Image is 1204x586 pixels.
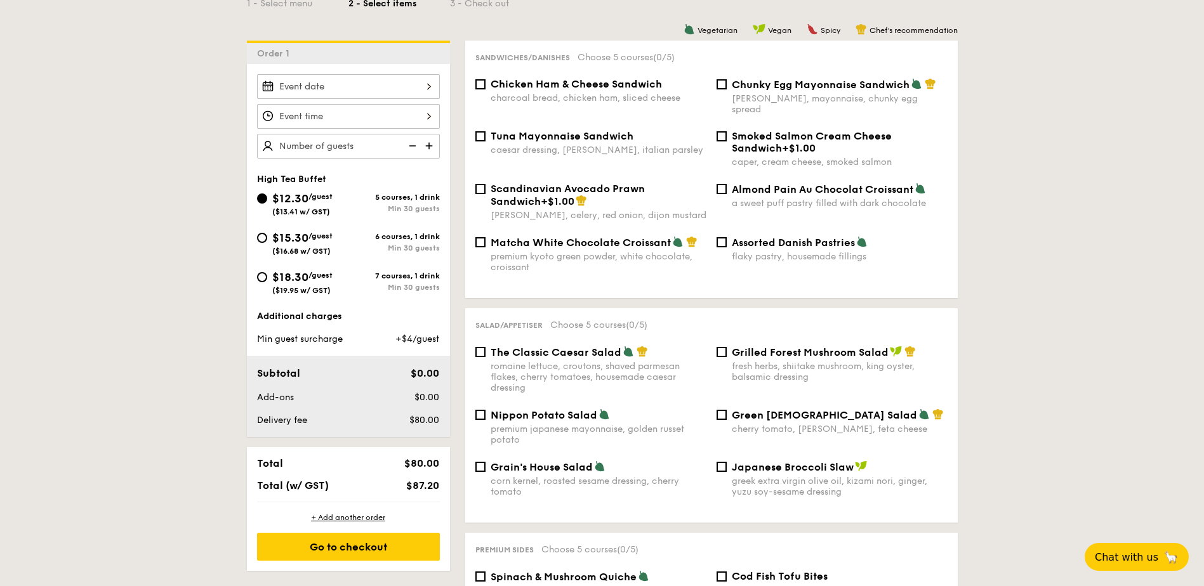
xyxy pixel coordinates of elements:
input: Green [DEMOGRAPHIC_DATA] Saladcherry tomato, [PERSON_NAME], feta cheese [717,410,727,420]
span: Spinach & Mushroom Quiche [491,571,637,583]
span: $80.00 [409,415,439,426]
img: icon-vegan.f8ff3823.svg [855,460,868,472]
span: Almond Pain Au Chocolat Croissant [732,183,913,195]
img: icon-vegetarian.fe4039eb.svg [684,23,695,35]
img: icon-vegetarian.fe4039eb.svg [856,236,868,247]
span: +$1.00 [541,195,574,207]
span: Tuna Mayonnaise Sandwich [491,130,633,142]
span: Chicken Ham & Cheese Sandwich [491,78,662,90]
input: Grain's House Saladcorn kernel, roasted sesame dressing, cherry tomato [475,462,486,472]
img: icon-vegetarian.fe4039eb.svg [672,236,684,247]
input: Grilled Forest Mushroom Saladfresh herbs, shiitake mushroom, king oyster, balsamic dressing [717,347,727,357]
div: caper, cream cheese, smoked salmon [732,157,948,167]
span: Total (w/ GST) [257,479,329,492]
div: 6 courses, 1 drink [348,232,440,241]
span: +$1.00 [782,142,816,154]
input: $15.30/guest($16.68 w/ GST)6 courses, 1 drinkMin 30 guests [257,233,267,243]
input: Almond Pain Au Chocolat Croissanta sweet puff pastry filled with dark chocolate [717,184,727,194]
span: Japanese Broccoli Slaw [732,461,854,473]
img: icon-chef-hat.a58ddaea.svg [904,346,916,357]
img: icon-reduce.1d2dbef1.svg [402,134,421,158]
div: caesar dressing, [PERSON_NAME], italian parsley [491,145,706,155]
span: Smoked Salmon Cream Cheese Sandwich [732,130,892,154]
img: icon-vegetarian.fe4039eb.svg [623,346,634,357]
input: Number of guests [257,134,440,159]
span: Nippon Potato Salad [491,409,597,421]
span: Total [257,457,283,469]
div: greek extra virgin olive oil, kizami nori, ginger, yuzu soy-sesame dressing [732,476,948,497]
div: corn kernel, roasted sesame dressing, cherry tomato [491,476,706,497]
div: a sweet puff pastry filled with dark chocolate [732,198,948,209]
div: premium kyoto green powder, white chocolate, croissant [491,251,706,273]
span: Grilled Forest Mushroom Salad [732,346,889,358]
span: /guest [308,271,333,280]
span: Choose 5 courses [541,544,638,555]
div: Min 30 guests [348,283,440,292]
input: $12.30/guest($13.41 w/ GST)5 courses, 1 drinkMin 30 guests [257,193,267,204]
span: /guest [308,192,333,201]
img: icon-chef-hat.a58ddaea.svg [576,195,587,206]
img: icon-vegetarian.fe4039eb.svg [915,183,926,194]
div: romaine lettuce, croutons, shaved parmesan flakes, cherry tomatoes, housemade caesar dressing [491,361,706,393]
input: Event time [257,104,440,129]
span: 🦙 [1163,550,1179,564]
img: icon-vegetarian.fe4039eb.svg [638,570,649,582]
div: 5 courses, 1 drink [348,193,440,202]
span: $18.30 [272,270,308,284]
span: ($13.41 w/ GST) [272,207,330,216]
span: Chef's recommendation [870,26,958,35]
span: Vegetarian [698,26,738,35]
div: fresh herbs, shiitake mushroom, king oyster, balsamic dressing [732,361,948,382]
input: Assorted Danish Pastriesflaky pastry, housemade fillings [717,237,727,247]
span: Chunky Egg Mayonnaise Sandwich [732,79,910,91]
input: Japanese Broccoli Slawgreek extra virgin olive oil, kizami nori, ginger, yuzu soy-sesame dressing [717,462,727,472]
div: + Add another order [257,512,440,523]
input: The Classic Caesar Saladromaine lettuce, croutons, shaved parmesan flakes, cherry tomatoes, house... [475,347,486,357]
input: Spinach & Mushroom Quichebite-sized base, button mushroom, cheddar [475,571,486,582]
div: [PERSON_NAME], celery, red onion, dijon mustard [491,210,706,221]
span: Chat with us [1095,551,1158,563]
span: Spicy [821,26,840,35]
img: icon-add.58712e84.svg [421,134,440,158]
img: icon-vegetarian.fe4039eb.svg [911,78,922,89]
input: Chunky Egg Mayonnaise Sandwich[PERSON_NAME], mayonnaise, chunky egg spread [717,79,727,89]
input: Chicken Ham & Cheese Sandwichcharcoal bread, chicken ham, sliced cheese [475,79,486,89]
span: Cod Fish Tofu Bites [732,570,828,582]
span: (0/5) [626,320,647,330]
input: Smoked Salmon Cream Cheese Sandwich+$1.00caper, cream cheese, smoked salmon [717,131,727,141]
input: Tuna Mayonnaise Sandwichcaesar dressing, [PERSON_NAME], italian parsley [475,131,486,141]
img: icon-vegetarian.fe4039eb.svg [918,408,930,420]
span: Choose 5 courses [550,320,647,330]
span: Choose 5 courses [578,52,675,63]
span: $15.30 [272,231,308,245]
input: Cod Fish Tofu Bitesfish meat tofu cubes, tri-colour capsicum, thai chilli sauce [717,571,727,582]
span: Subtotal [257,367,300,379]
div: charcoal bread, chicken ham, sliced cheese [491,93,706,103]
span: Grain's House Salad [491,461,593,473]
span: Matcha White Chocolate Croissant [491,237,671,249]
span: /guest [308,231,333,240]
span: Assorted Danish Pastries [732,237,855,249]
span: Min guest surcharge [257,334,343,344]
span: (0/5) [653,52,675,63]
input: Scandinavian Avocado Prawn Sandwich+$1.00[PERSON_NAME], celery, red onion, dijon mustard [475,184,486,194]
span: ($16.68 w/ GST) [272,247,331,256]
div: 7 courses, 1 drink [348,271,440,280]
span: $12.30 [272,192,308,205]
span: Add-ons [257,392,294,403]
div: premium japanese mayonnaise, golden russet potato [491,424,706,445]
img: icon-vegan.f8ff3823.svg [753,23,765,35]
span: $0.00 [414,392,439,403]
img: icon-spicy.37a8142b.svg [807,23,818,35]
span: $0.00 [411,367,439,379]
span: Green [DEMOGRAPHIC_DATA] Salad [732,409,917,421]
img: icon-chef-hat.a58ddaea.svg [925,78,936,89]
img: icon-chef-hat.a58ddaea.svg [686,236,698,247]
span: ($19.95 w/ GST) [272,286,331,295]
img: icon-vegetarian.fe4039eb.svg [599,408,610,420]
span: +$4/guest [395,334,439,344]
img: icon-chef-hat.a58ddaea.svg [637,346,648,357]
div: Go to checkout [257,533,440,561]
div: Min 30 guests [348,204,440,213]
span: Scandinavian Avocado Prawn Sandwich [491,183,645,207]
